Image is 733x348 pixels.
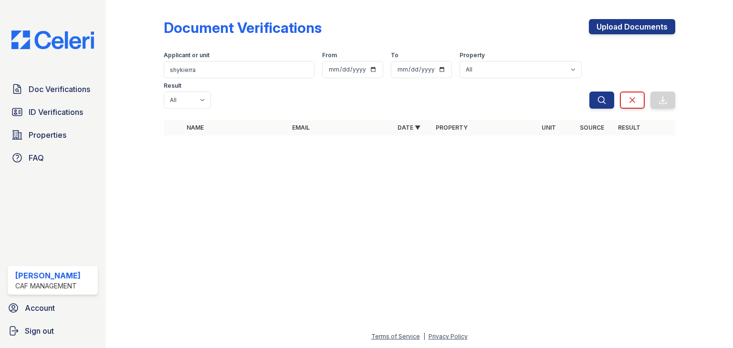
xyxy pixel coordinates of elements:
div: [PERSON_NAME] [15,270,81,281]
a: Properties [8,125,98,144]
label: Property [460,51,485,59]
a: Source [580,124,604,131]
input: Search by name, email, or unit number [164,61,314,78]
a: Property [436,124,468,131]
a: ID Verifications [8,102,98,122]
label: From [322,51,337,59]
a: Sign out [4,321,102,340]
div: Document Verifications [164,19,322,36]
a: Date ▼ [398,124,420,131]
a: FAQ [8,148,98,167]
a: Account [4,298,102,317]
a: Email [292,124,310,131]
span: Sign out [25,325,54,337]
img: CE_Logo_Blue-a8612792a0a2168367f1c8372b55b34899dd931a85d93a1a3d3e32e68fde9ad4.png [4,31,102,49]
label: Result [164,82,181,90]
span: FAQ [29,152,44,164]
label: Applicant or unit [164,51,209,59]
a: Result [618,124,640,131]
a: Upload Documents [589,19,675,34]
a: Doc Verifications [8,80,98,99]
div: CAF Management [15,281,81,291]
span: Account [25,302,55,314]
span: ID Verifications [29,106,83,118]
label: To [391,51,398,59]
a: Privacy Policy [429,333,468,340]
a: Unit [542,124,556,131]
a: Name [187,124,204,131]
a: Terms of Service [371,333,420,340]
div: | [423,333,425,340]
span: Doc Verifications [29,83,90,95]
span: Properties [29,129,66,141]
